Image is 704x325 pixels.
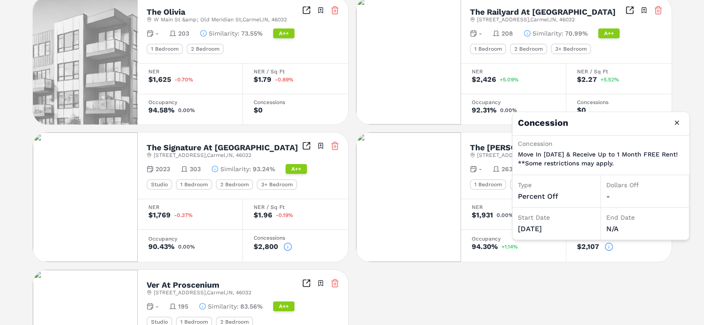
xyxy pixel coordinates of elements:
div: percent off [518,191,595,202]
span: Similarity : [208,302,239,311]
h2: The [PERSON_NAME] [470,144,553,152]
button: Similarity:73.55% [200,29,263,38]
div: NER [148,205,232,210]
div: NER [148,69,232,74]
div: $0 [577,107,586,114]
div: 1 Bedroom [470,179,506,190]
span: 93.24% [253,165,275,173]
div: 2 Bedroom [216,179,253,190]
div: 2 Bedroom [510,179,547,190]
h4: Concession [513,112,689,135]
div: 1 Bedroom [470,44,506,54]
h2: Ver At Proscenium [147,281,219,289]
div: NER / Sq Ft [577,69,661,74]
div: 94.30% [472,243,498,250]
span: [STREET_ADDRESS] , Carmel , IN , 46032 [154,152,251,159]
span: 208 [501,29,513,38]
h2: The Olivia [147,8,185,16]
div: $2.27 [577,76,597,83]
h2: The Railyard At [GEOGRAPHIC_DATA] [470,8,616,16]
span: W Main St &amp; Old Meridian St , Carmel , IN , 46032 [154,16,287,23]
a: Inspect Comparables [302,279,311,288]
div: Concessions [577,100,661,105]
div: NER / Sq Ft [254,69,338,74]
div: Concessions [577,235,661,241]
div: 3+ Bedroom [257,179,297,190]
span: 303 [190,165,201,173]
div: Dollars Off [606,181,684,189]
div: NER [472,69,555,74]
button: Similarity:93.24% [211,165,275,173]
span: 0.00% [178,108,195,113]
span: - [479,29,482,38]
div: Concessions [254,235,338,241]
div: Start Date [518,213,595,222]
span: 83.56% [240,302,263,311]
span: 195 [178,302,188,311]
div: $1.96 [254,212,272,219]
div: $1,769 [148,212,171,219]
div: NER [472,205,555,210]
span: 0.00% [500,108,517,113]
div: $1.79 [254,76,271,83]
a: Inspect Comparables [302,141,311,150]
button: Similarity:83.56% [199,302,263,311]
div: Concessions [254,100,338,105]
div: 2 Bedroom [510,44,547,54]
h2: The Signature At [GEOGRAPHIC_DATA] [147,144,298,152]
div: - [606,191,684,202]
div: $1,625 [148,76,171,83]
span: -0.70% [175,77,193,82]
a: Inspect Comparables [625,6,634,15]
span: 2023 [155,165,170,173]
span: [STREET_ADDRESS] , Carmel , IN , 46032 [477,152,575,159]
div: End Date [606,213,684,222]
div: Occupancy [472,236,555,241]
div: Occupancy [472,100,555,105]
span: 263 [501,165,513,173]
span: - [155,29,159,38]
span: 0.00% [178,244,195,249]
span: Similarity : [209,29,239,38]
div: 2 Bedroom [187,44,224,54]
div: 90.43% [148,243,175,250]
div: A++ [273,28,294,38]
div: A++ [273,301,294,311]
div: N/A [606,224,684,234]
div: A++ [286,164,307,174]
span: 0.00% [497,213,513,218]
span: - [479,165,482,173]
div: $2,800 [254,243,278,250]
div: Occupancy [148,100,232,105]
span: [STREET_ADDRESS] , Carmel , IN , 46032 [154,289,251,296]
div: $2,107 [577,243,599,250]
div: $2,426 [472,76,496,83]
div: 1 Bedroom [147,44,183,54]
button: Similarity:70.99% [524,29,588,38]
div: 92.31% [472,107,497,114]
div: $1,931 [472,212,493,219]
div: A++ [598,28,620,38]
div: Studio [147,179,172,190]
span: 203 [178,29,189,38]
span: -0.89% [275,77,294,82]
span: -0.19% [276,213,293,218]
div: Type [518,181,595,189]
div: Occupancy [148,236,232,241]
div: 3+ Bedroom [551,44,591,54]
div: Concession [518,139,684,148]
span: +5.09% [500,77,519,82]
div: $0 [254,107,263,114]
a: Inspect Comparables [302,6,311,15]
div: NER / Sq Ft [254,205,338,210]
div: 1 Bedroom [176,179,212,190]
span: +1.14% [501,244,518,249]
span: -0.37% [174,213,193,218]
p: Move In [DATE] & Receive Up to 1 Month FREE Rent! **Some restrictions may apply. [518,150,684,168]
div: [DATE] [518,224,595,234]
div: 94.58% [148,107,175,114]
span: 73.55% [241,29,263,38]
span: Similarity : [220,165,251,173]
span: 70.99% [565,29,588,38]
span: - [155,302,159,311]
